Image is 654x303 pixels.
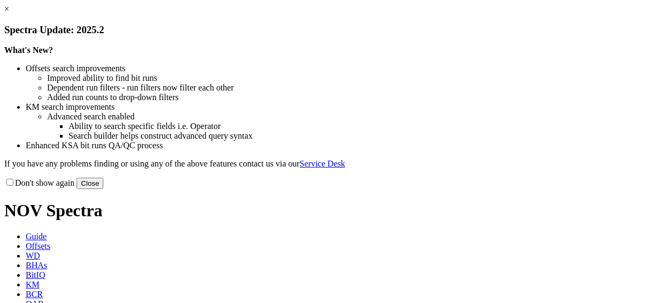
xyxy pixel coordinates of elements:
[300,159,345,168] a: Service Desk
[47,112,650,122] li: Advanced search enabled
[69,131,650,141] li: Search builder helps construct advanced query syntax
[4,201,650,221] h1: NOV Spectra
[47,73,650,83] li: Improved ability to find bit runs
[4,159,650,169] p: If you have any problems finding or using any of the above features contact us via our
[26,280,40,289] span: KM
[26,251,40,260] span: WD
[4,24,650,36] h3: Spectra Update: 2025.2
[47,83,650,93] li: Dependent run filters - run filters now filter each other
[47,93,650,102] li: Added run counts to drop-down filters
[26,261,47,270] span: BHAs
[26,141,650,150] li: Enhanced KSA bit runs QA/QC process
[26,102,650,112] li: KM search improvements
[69,122,650,131] li: Ability to search specific fields i.e. Operator
[4,178,74,187] label: Don't show again
[4,46,53,55] strong: What's New?
[26,64,650,73] li: Offsets search improvements
[26,270,45,279] span: BitIQ
[26,232,47,241] span: Guide
[77,178,103,189] button: Close
[26,241,50,251] span: Offsets
[4,4,9,13] a: ×
[6,179,13,186] input: Don't show again
[26,290,43,299] span: BCR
